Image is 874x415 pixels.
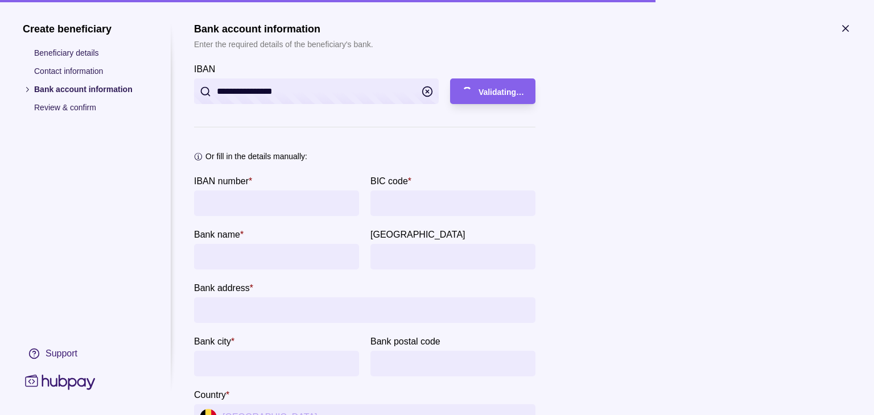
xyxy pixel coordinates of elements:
[194,227,244,241] label: Bank name
[194,176,249,186] p: IBAN number
[200,297,530,323] input: Bank address
[370,230,465,239] p: [GEOGRAPHIC_DATA]
[200,190,353,216] input: IBAN number
[370,334,440,348] label: Bank postal code
[34,83,148,96] p: Bank account information
[370,337,440,346] p: Bank postal code
[23,23,148,35] h1: Create beneficiary
[194,230,240,239] p: Bank name
[200,351,353,376] input: Bank city
[205,150,307,163] p: Or fill in the details manually:
[450,78,535,104] button: Validating…
[376,190,530,216] input: BIC code
[194,334,234,348] label: Bank city
[479,88,524,97] span: Validating…
[34,65,148,77] p: Contact information
[46,347,77,360] div: Support
[194,388,229,401] label: Country
[23,342,148,366] a: Support
[194,390,226,400] p: Country
[370,174,411,188] label: BIC code
[217,78,416,104] input: IBAN
[370,176,408,186] p: BIC code
[194,64,215,74] p: IBAN
[194,174,252,188] label: IBAN number
[194,62,215,76] label: IBAN
[34,101,148,114] p: Review & confirm
[194,23,373,35] h1: Bank account information
[200,244,353,269] input: bankName
[376,351,530,376] input: Bank postal code
[370,227,465,241] label: Bank province
[194,38,373,51] p: Enter the required details of the beneficiary's bank.
[34,47,148,59] p: Beneficiary details
[376,244,530,269] input: Bank province
[194,283,250,293] p: Bank address
[194,337,231,346] p: Bank city
[194,281,253,294] label: Bank address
